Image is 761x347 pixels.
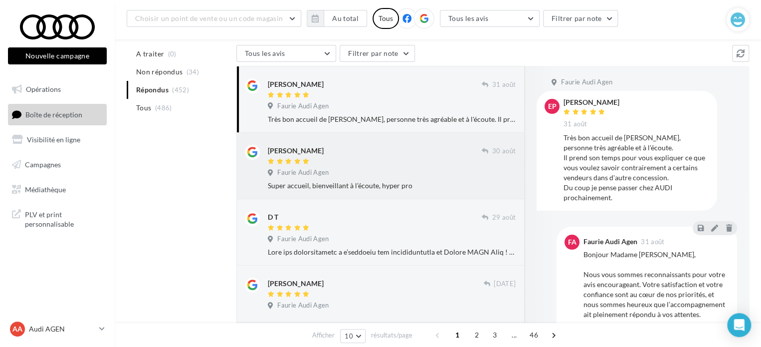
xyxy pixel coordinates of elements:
[277,102,329,111] span: Faurie Audi Agen
[373,8,399,29] div: Tous
[25,160,61,169] span: Campagnes
[25,185,66,193] span: Médiathèque
[26,85,61,93] span: Opérations
[268,114,516,124] div: Très bon accueil de [PERSON_NAME], personne très agréable et à l'écoute. Il prend son temps pour ...
[526,327,542,343] span: 46
[6,154,109,175] a: Campagnes
[277,168,329,177] span: Faurie Audi Agen
[268,247,516,257] div: Lore ips dolorsitametc a e’seddoeiu tem incididuntutla et Dolore MAGN Aliq ! E’ad mi ve quisnos e...
[168,50,177,58] span: (0)
[6,179,109,200] a: Médiathèque
[494,280,516,289] span: [DATE]
[6,204,109,233] a: PLV et print personnalisable
[492,213,516,222] span: 29 août
[307,10,367,27] button: Au total
[312,331,335,340] span: Afficher
[564,133,709,203] div: Très bon accueil de [PERSON_NAME], personne très agréable et à l'écoute. Il prend son temps pour ...
[268,212,278,222] div: D T
[135,14,283,22] span: Choisir un point de vente ou un code magasin
[25,208,103,229] span: PLV et print personnalisable
[6,104,109,125] a: Boîte de réception
[245,49,285,57] span: Tous les avis
[727,313,751,337] div: Open Intercom Messenger
[487,327,503,343] span: 3
[449,327,465,343] span: 1
[440,10,540,27] button: Tous les avis
[268,181,516,191] div: Super accueil, bienveillant à l’écoute, hyper pro
[136,67,183,77] span: Non répondus
[561,78,612,87] span: Faurie Audi Agen
[27,135,80,144] span: Visibilité en ligne
[340,45,415,62] button: Filtrer par note
[29,324,95,334] p: Audi AGEN
[568,237,576,247] span: FA
[340,329,366,343] button: 10
[268,279,324,289] div: [PERSON_NAME]
[492,80,516,89] span: 31 août
[25,110,82,118] span: Boîte de réception
[548,101,557,111] span: ep
[448,14,489,22] span: Tous les avis
[136,103,151,113] span: Tous
[8,320,107,339] a: AA Audi AGEN
[127,10,301,27] button: Choisir un point de vente ou un code magasin
[345,332,353,340] span: 10
[236,45,336,62] button: Tous les avis
[492,147,516,156] span: 30 août
[469,327,485,343] span: 2
[12,324,22,334] span: AA
[277,235,329,244] span: Faurie Audi Agen
[564,99,619,106] div: [PERSON_NAME]
[187,68,199,76] span: (34)
[641,239,664,245] span: 31 août
[6,79,109,100] a: Opérations
[268,146,324,156] div: [PERSON_NAME]
[268,79,324,89] div: [PERSON_NAME]
[564,120,587,129] span: 31 août
[6,129,109,150] a: Visibilité en ligne
[324,10,367,27] button: Au total
[136,49,164,59] span: A traiter
[583,238,637,245] div: Faurie Audi Agen
[506,327,522,343] span: ...
[277,301,329,310] span: Faurie Audi Agen
[8,47,107,64] button: Nouvelle campagne
[155,104,172,112] span: (486)
[543,10,618,27] button: Filtrer par note
[371,331,412,340] span: résultats/page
